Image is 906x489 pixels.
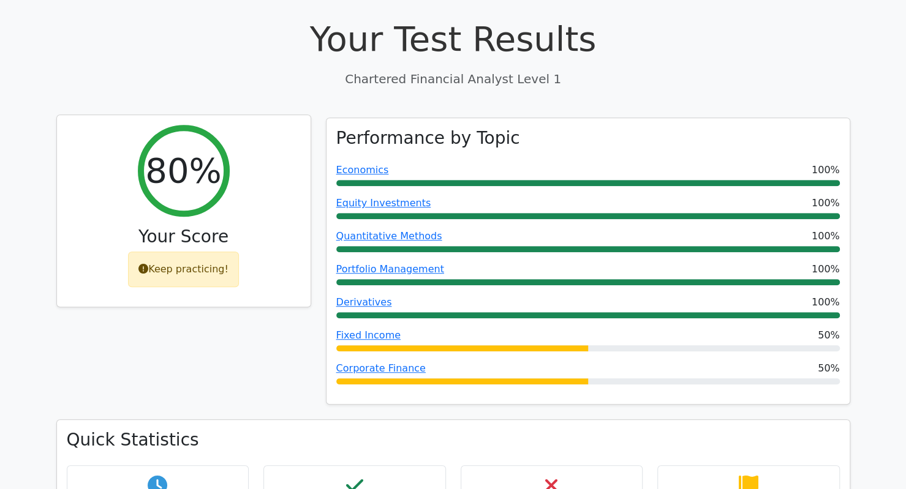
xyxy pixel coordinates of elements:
a: Quantitative Methods [336,230,442,242]
span: 100% [812,262,840,277]
a: Economics [336,164,389,176]
a: Derivatives [336,296,392,308]
span: 100% [812,196,840,211]
h1: Your Test Results [56,18,850,59]
a: Equity Investments [336,197,431,209]
a: Corporate Finance [336,362,426,374]
span: 50% [818,328,840,343]
div: Keep practicing! [128,252,239,287]
h3: Your Score [67,226,301,247]
h3: Quick Statistics [67,430,840,450]
a: Fixed Income [336,329,401,341]
span: 100% [812,163,840,177]
a: Portfolio Management [336,263,444,275]
span: 50% [818,361,840,376]
p: Chartered Financial Analyst Level 1 [56,70,850,88]
span: 100% [812,229,840,244]
span: 100% [812,295,840,310]
h2: 80% [145,150,221,191]
h3: Performance by Topic [336,128,520,149]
